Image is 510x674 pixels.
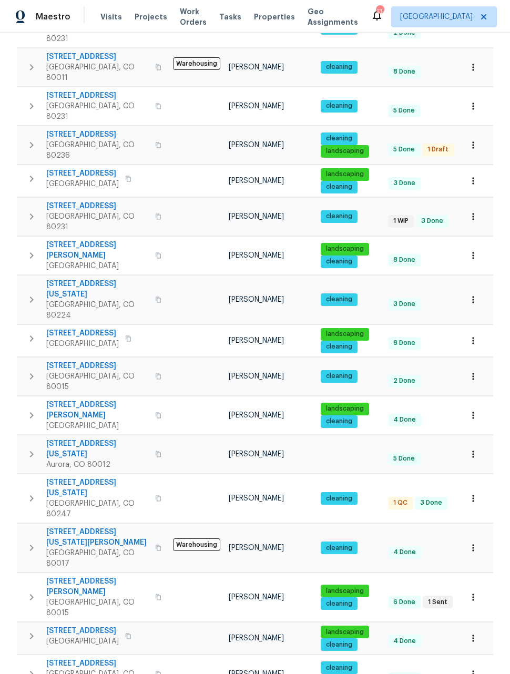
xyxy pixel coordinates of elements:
[46,371,149,392] span: [GEOGRAPHIC_DATA], CO 80015
[389,300,420,309] span: 3 Done
[376,6,383,17] div: 13
[46,23,149,44] span: [GEOGRAPHIC_DATA], CO 80231
[46,261,149,271] span: [GEOGRAPHIC_DATA]
[46,438,149,459] span: [STREET_ADDRESS][US_STATE]
[46,626,119,636] span: [STREET_ADDRESS]
[389,67,420,76] span: 8 Done
[322,63,356,72] span: cleaning
[46,400,149,421] span: [STREET_ADDRESS][PERSON_NAME]
[46,101,149,122] span: [GEOGRAPHIC_DATA], CO 80231
[389,637,420,646] span: 4 Done
[46,636,119,647] span: [GEOGRAPHIC_DATA]
[46,548,149,569] span: [GEOGRAPHIC_DATA], CO 80017
[229,495,284,502] span: [PERSON_NAME]
[322,544,356,553] span: cleaning
[322,663,356,672] span: cleaning
[423,145,453,154] span: 1 Draft
[322,101,356,110] span: cleaning
[389,498,412,507] span: 1 QC
[229,252,284,259] span: [PERSON_NAME]
[229,451,284,458] span: [PERSON_NAME]
[229,141,284,149] span: [PERSON_NAME]
[180,6,207,27] span: Work Orders
[389,28,420,37] span: 2 Done
[322,417,356,426] span: cleaning
[322,170,368,179] span: landscaping
[322,295,356,304] span: cleaning
[229,594,284,601] span: [PERSON_NAME]
[322,244,368,253] span: landscaping
[322,628,368,637] span: landscaping
[229,64,284,71] span: [PERSON_NAME]
[173,538,220,551] span: Warehousing
[135,12,167,22] span: Projects
[46,421,149,431] span: [GEOGRAPHIC_DATA]
[46,300,149,321] span: [GEOGRAPHIC_DATA], CO 80224
[389,256,420,264] span: 8 Done
[46,62,149,83] span: [GEOGRAPHIC_DATA], CO 80011
[46,576,149,597] span: [STREET_ADDRESS][PERSON_NAME]
[229,177,284,185] span: [PERSON_NAME]
[322,330,368,339] span: landscaping
[219,13,241,21] span: Tasks
[389,106,419,115] span: 5 Done
[46,279,149,300] span: [STREET_ADDRESS][US_STATE]
[308,6,358,27] span: Geo Assignments
[46,477,149,498] span: [STREET_ADDRESS][US_STATE]
[46,211,149,232] span: [GEOGRAPHIC_DATA], CO 80231
[322,404,368,413] span: landscaping
[322,257,356,266] span: cleaning
[229,213,284,220] span: [PERSON_NAME]
[322,494,356,503] span: cleaning
[254,12,295,22] span: Properties
[46,527,149,548] span: [STREET_ADDRESS][US_STATE][PERSON_NAME]
[46,201,149,211] span: [STREET_ADDRESS]
[46,179,119,189] span: [GEOGRAPHIC_DATA]
[229,337,284,344] span: [PERSON_NAME]
[389,217,413,226] span: 1 WIP
[322,599,356,608] span: cleaning
[36,12,70,22] span: Maestro
[389,598,420,607] span: 6 Done
[46,658,149,669] span: [STREET_ADDRESS]
[46,140,149,161] span: [GEOGRAPHIC_DATA], CO 80236
[389,454,419,463] span: 5 Done
[100,12,122,22] span: Visits
[389,339,420,348] span: 8 Done
[173,57,220,70] span: Warehousing
[229,103,284,110] span: [PERSON_NAME]
[322,587,368,596] span: landscaping
[46,361,149,371] span: [STREET_ADDRESS]
[46,597,149,618] span: [GEOGRAPHIC_DATA], CO 80015
[229,412,284,419] span: [PERSON_NAME]
[322,640,356,649] span: cleaning
[46,129,149,140] span: [STREET_ADDRESS]
[46,328,119,339] span: [STREET_ADDRESS]
[416,498,446,507] span: 3 Done
[322,342,356,351] span: cleaning
[389,376,420,385] span: 2 Done
[46,168,119,179] span: [STREET_ADDRESS]
[322,372,356,381] span: cleaning
[229,296,284,303] span: [PERSON_NAME]
[322,147,368,156] span: landscaping
[322,212,356,221] span: cleaning
[46,459,149,470] span: Aurora, CO 80012
[229,373,284,380] span: [PERSON_NAME]
[229,635,284,642] span: [PERSON_NAME]
[46,52,149,62] span: [STREET_ADDRESS]
[424,598,452,607] span: 1 Sent
[46,339,119,349] span: [GEOGRAPHIC_DATA]
[322,182,356,191] span: cleaning
[389,548,420,557] span: 4 Done
[389,145,419,154] span: 5 Done
[229,544,284,552] span: [PERSON_NAME]
[389,415,420,424] span: 4 Done
[322,134,356,143] span: cleaning
[400,12,473,22] span: [GEOGRAPHIC_DATA]
[46,498,149,519] span: [GEOGRAPHIC_DATA], CO 80247
[389,179,420,188] span: 3 Done
[46,90,149,101] span: [STREET_ADDRESS]
[46,240,149,261] span: [STREET_ADDRESS][PERSON_NAME]
[417,217,447,226] span: 3 Done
